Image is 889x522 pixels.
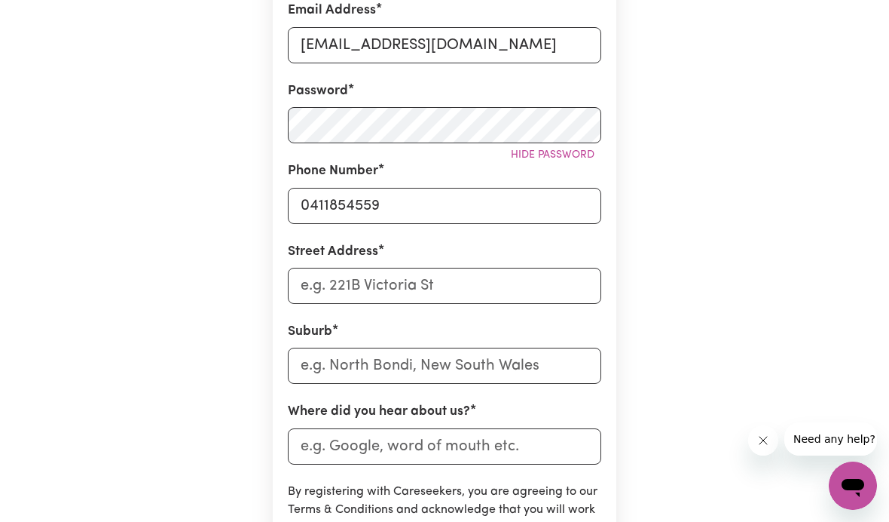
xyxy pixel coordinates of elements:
[288,402,470,422] label: Where did you hear about us?
[288,81,348,101] label: Password
[288,428,601,465] input: e.g. Google, word of mouth etc.
[748,425,778,456] iframe: Close message
[288,161,378,181] label: Phone Number
[288,1,376,20] label: Email Address
[288,268,601,304] input: e.g. 221B Victoria St
[288,188,601,224] input: e.g. 0412 345 678
[288,322,332,342] label: Suburb
[288,27,601,63] input: e.g. daniela.d88@gmail.com
[288,348,601,384] input: e.g. North Bondi, New South Wales
[829,462,877,510] iframe: Button to launch messaging window
[504,143,601,167] button: Hide password
[511,149,594,161] span: Hide password
[784,422,877,456] iframe: Message from company
[288,242,378,262] label: Street Address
